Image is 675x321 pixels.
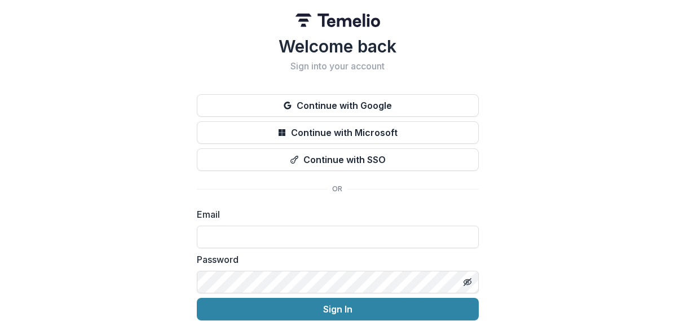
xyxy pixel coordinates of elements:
button: Continue with Google [197,94,479,117]
button: Continue with SSO [197,148,479,171]
button: Continue with Microsoft [197,121,479,144]
h1: Welcome back [197,36,479,56]
label: Email [197,208,472,221]
button: Sign In [197,298,479,320]
h2: Sign into your account [197,61,479,72]
button: Toggle password visibility [458,273,477,291]
label: Password [197,253,472,266]
img: Temelio [295,14,380,27]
